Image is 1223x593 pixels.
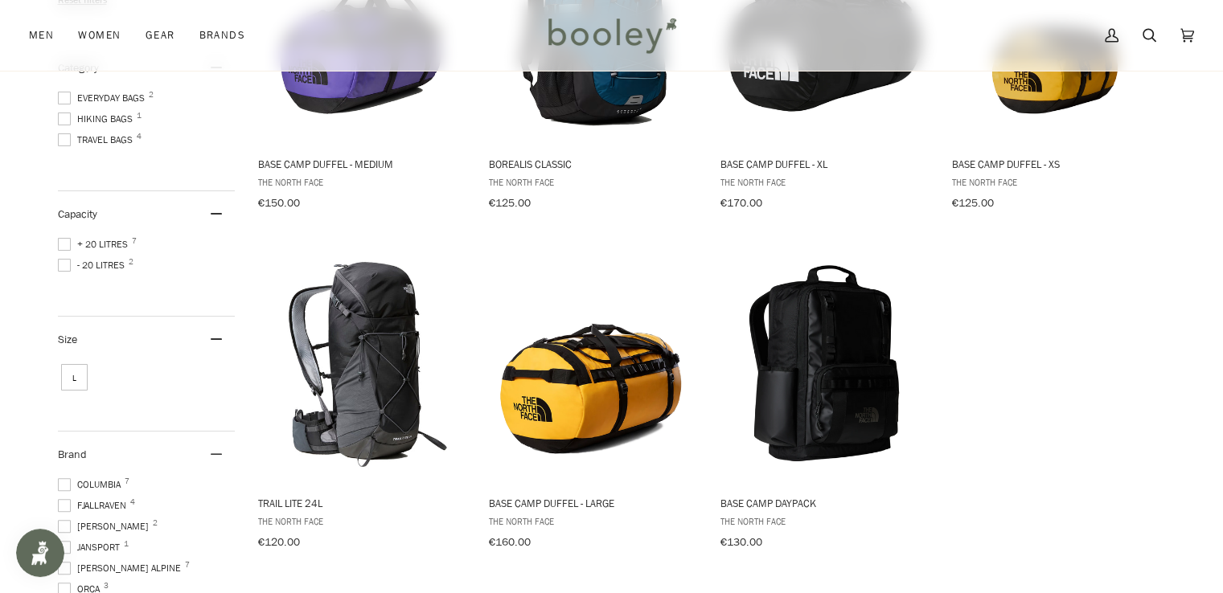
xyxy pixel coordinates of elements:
[489,175,697,189] span: The North Face
[256,257,469,470] img: The North Face Trail Lite 24L TNF Black / Asphalt Grey - Booley Galway
[58,519,154,534] span: [PERSON_NAME]
[137,133,142,141] span: 4
[720,157,929,171] span: Base Camp Duffel - XL
[58,447,87,462] span: Brand
[256,243,469,554] a: Trail Lite 24L
[104,582,109,590] span: 3
[149,91,154,99] span: 2
[58,477,125,492] span: Columbia
[129,258,133,266] span: 2
[137,112,142,120] span: 1
[486,257,700,470] img: The North Face Base Camp Duffel - Large Summit Gold / TNF Black A - Booley Galway
[132,237,137,245] span: 7
[258,157,466,171] span: Base Camp Duffel - Medium
[489,496,697,510] span: Base Camp Duffel - Large
[185,561,190,569] span: 7
[125,477,129,485] span: 7
[718,243,931,554] a: Base Camp Daypack
[489,157,697,171] span: Borealis Classic
[486,243,700,554] a: Base Camp Duffel - Large
[951,195,993,211] span: €125.00
[199,27,245,43] span: Brands
[58,133,137,147] span: Travel Bags
[541,12,682,59] img: Booley
[58,112,137,126] span: Hiking Bags
[61,364,88,391] span: Size: L
[58,91,150,105] span: Everyday Bags
[258,534,300,550] span: €120.00
[58,258,129,272] span: - 20 Litres
[720,175,929,189] span: The North Face
[489,514,697,528] span: The North Face
[258,496,466,510] span: Trail Lite 24L
[16,529,64,577] iframe: Button to open loyalty program pop-up
[153,519,158,527] span: 2
[720,195,762,211] span: €170.00
[130,498,135,506] span: 4
[58,561,186,575] span: [PERSON_NAME] Alpine
[258,195,300,211] span: €150.00
[720,496,929,510] span: Base Camp Daypack
[146,27,175,43] span: Gear
[58,498,131,513] span: Fjallraven
[720,514,929,528] span: The North Face
[720,534,762,550] span: €130.00
[29,27,54,43] span: Men
[718,257,931,470] img: The North Face Base Camp Daypack TNF Black / Asphalt Grey / Smoked Pearl - Booley Galway
[258,514,466,528] span: The North Face
[489,195,531,211] span: €125.00
[951,157,1159,171] span: Base Camp Duffel - XS
[78,27,121,43] span: Women
[258,175,466,189] span: The North Face
[951,175,1159,189] span: The North Face
[124,540,129,548] span: 1
[58,207,97,222] span: Capacity
[58,540,125,554] span: Jansport
[58,332,77,347] span: Size
[58,237,133,252] span: + 20 Litres
[489,534,531,550] span: €160.00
